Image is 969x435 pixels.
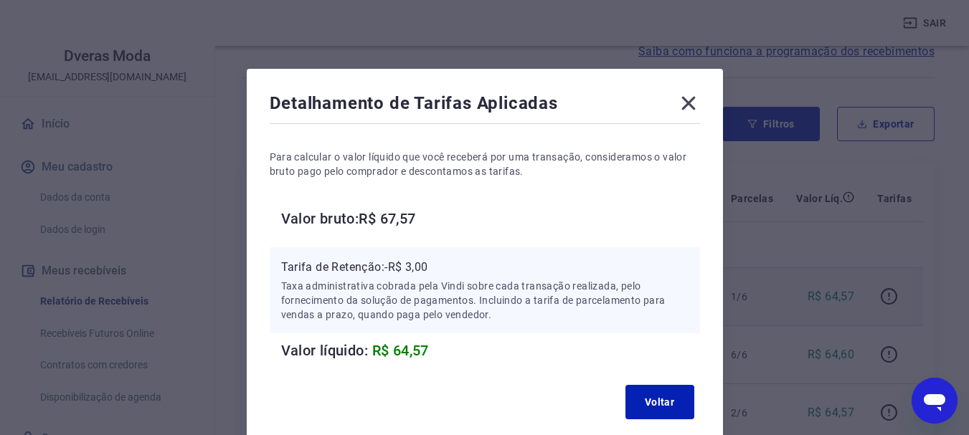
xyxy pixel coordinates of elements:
iframe: Botão para abrir a janela de mensagens [912,378,958,424]
p: Para calcular o valor líquido que você receberá por uma transação, consideramos o valor bruto pag... [270,150,700,178]
button: Voltar [625,385,694,419]
div: Detalhamento de Tarifas Aplicadas [270,92,700,120]
h6: Valor líquido: [281,339,700,362]
p: Taxa administrativa cobrada pela Vindi sobre cada transação realizada, pelo fornecimento da soluç... [281,279,689,322]
span: R$ 64,57 [372,342,429,359]
h6: Valor bruto: R$ 67,57 [281,207,700,230]
p: Tarifa de Retenção: -R$ 3,00 [281,259,689,276]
